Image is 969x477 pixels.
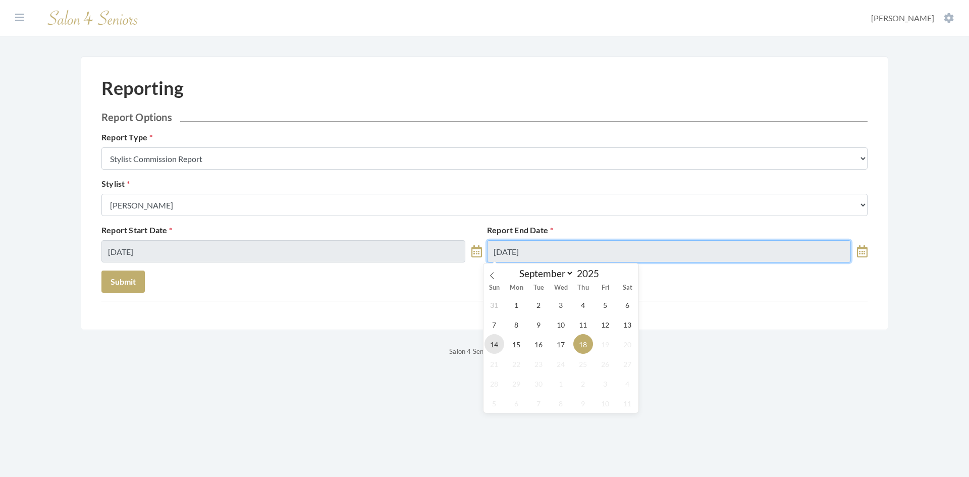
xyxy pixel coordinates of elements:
[515,267,574,280] select: Month
[529,295,549,314] span: September 2, 2025
[101,224,173,236] label: Report Start Date
[529,393,549,413] span: October 7, 2025
[487,240,851,262] input: Select Date
[596,393,615,413] span: October 10, 2025
[551,295,571,314] span: September 3, 2025
[529,354,549,374] span: September 23, 2025
[594,285,616,291] span: Fri
[101,77,184,99] h1: Reporting
[507,334,526,354] span: September 15, 2025
[573,334,593,354] span: September 18, 2025
[484,354,504,374] span: September 21, 2025
[573,314,593,334] span: September 11, 2025
[101,131,152,143] label: Report Type
[484,393,504,413] span: October 5, 2025
[507,354,526,374] span: September 22, 2025
[868,13,957,24] button: [PERSON_NAME]
[551,393,571,413] span: October 8, 2025
[573,374,593,393] span: October 2, 2025
[618,393,637,413] span: October 11, 2025
[551,374,571,393] span: October 1, 2025
[484,374,504,393] span: September 28, 2025
[42,6,143,30] img: Salon 4 Seniors
[551,354,571,374] span: September 24, 2025
[101,240,465,262] input: Select Date
[81,345,888,357] p: Salon 4 Seniors © 2025
[596,334,615,354] span: September 19, 2025
[551,314,571,334] span: September 10, 2025
[529,334,549,354] span: September 16, 2025
[573,295,593,314] span: September 4, 2025
[573,354,593,374] span: September 25, 2025
[101,111,868,123] h2: Report Options
[529,374,549,393] span: September 30, 2025
[871,13,934,23] span: [PERSON_NAME]
[618,334,637,354] span: September 20, 2025
[529,314,549,334] span: September 9, 2025
[616,285,638,291] span: Sat
[505,285,527,291] span: Mon
[596,295,615,314] span: September 5, 2025
[574,268,607,279] input: Year
[618,354,637,374] span: September 27, 2025
[483,285,506,291] span: Sun
[507,374,526,393] span: September 29, 2025
[527,285,550,291] span: Tue
[551,334,571,354] span: September 17, 2025
[618,374,637,393] span: October 4, 2025
[857,240,868,262] a: toggle
[471,240,482,262] a: toggle
[101,178,130,190] label: Stylist
[484,295,504,314] span: August 31, 2025
[618,314,637,334] span: September 13, 2025
[487,224,553,236] label: Report End Date
[507,314,526,334] span: September 8, 2025
[101,271,145,293] button: Submit
[596,314,615,334] span: September 12, 2025
[507,393,526,413] span: October 6, 2025
[573,393,593,413] span: October 9, 2025
[618,295,637,314] span: September 6, 2025
[484,314,504,334] span: September 7, 2025
[596,354,615,374] span: September 26, 2025
[572,285,594,291] span: Thu
[484,334,504,354] span: September 14, 2025
[550,285,572,291] span: Wed
[507,295,526,314] span: September 1, 2025
[596,374,615,393] span: October 3, 2025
